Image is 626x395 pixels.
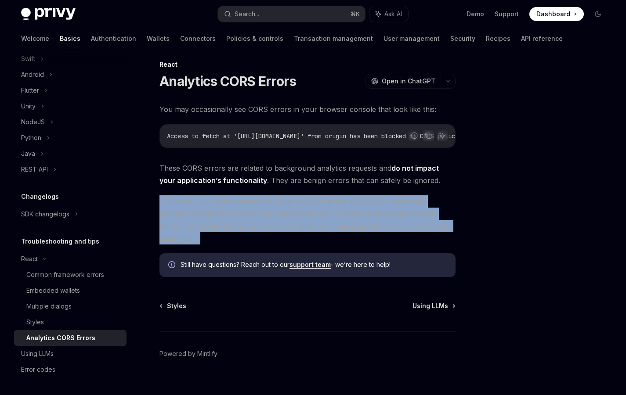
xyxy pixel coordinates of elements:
[14,362,127,377] a: Error codes
[168,261,177,270] svg: Info
[60,28,80,49] a: Basics
[384,28,440,49] a: User management
[14,267,127,283] a: Common framework errors
[289,261,331,269] a: support team
[226,28,283,49] a: Policies & controls
[26,285,80,296] div: Embedded wallets
[26,301,72,312] div: Multiple dialogs
[159,162,456,187] span: These CORS errors are related to background analytics requests and . They are benign errors that ...
[21,85,39,96] div: Flutter
[536,10,570,18] span: Dashboard
[26,317,44,327] div: Styles
[21,236,99,247] h5: Troubleshooting and tips
[160,302,186,310] a: Styles
[369,6,408,22] button: Ask AI
[591,7,605,21] button: Toggle dark mode
[486,28,510,49] a: Recipes
[180,28,216,49] a: Connectors
[21,348,54,359] div: Using LLMs
[21,209,69,219] div: SDK changelogs
[181,260,447,269] span: Still have questions? Reach out to our - we’re here to help!
[437,130,448,141] button: Ask AI
[159,195,456,244] span: The Privy SDK sends anonymous usage analytics in the background, and these requests occasionally ...
[159,73,296,89] h1: Analytics CORS Errors
[384,10,402,18] span: Ask AI
[21,254,38,264] div: React
[21,117,45,127] div: NodeJS
[167,302,186,310] span: Styles
[467,10,484,18] a: Demo
[14,283,127,298] a: Embedded wallets
[159,60,456,69] div: React
[413,302,455,310] a: Using LLMs
[423,130,434,141] button: Copy the contents from the code block
[21,8,76,20] img: dark logo
[159,349,217,358] a: Powered by Mintlify
[21,148,35,159] div: Java
[21,101,36,111] div: Unity
[14,330,127,346] a: Analytics CORS Errors
[450,28,475,49] a: Security
[351,11,360,18] span: ⌘ K
[14,346,127,362] a: Using LLMs
[21,69,44,80] div: Android
[409,130,420,141] button: Report incorrect code
[21,191,59,202] h5: Changelogs
[495,10,519,18] a: Support
[294,28,373,49] a: Transaction management
[21,133,41,143] div: Python
[26,333,95,343] div: Analytics CORS Errors
[21,28,49,49] a: Welcome
[521,28,563,49] a: API reference
[14,298,127,314] a: Multiple dialogs
[21,164,48,175] div: REST API
[529,7,584,21] a: Dashboard
[365,74,441,89] button: Open in ChatGPT
[14,314,127,330] a: Styles
[91,28,136,49] a: Authentication
[21,364,55,375] div: Error codes
[218,6,365,22] button: Search...⌘K
[159,103,456,115] span: You may occasionally see CORS errors in your browser console that look like this:
[147,28,170,49] a: Wallets
[382,77,435,86] span: Open in ChatGPT
[26,269,104,280] div: Common framework errors
[413,302,448,310] span: Using LLMs
[235,9,259,19] div: Search...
